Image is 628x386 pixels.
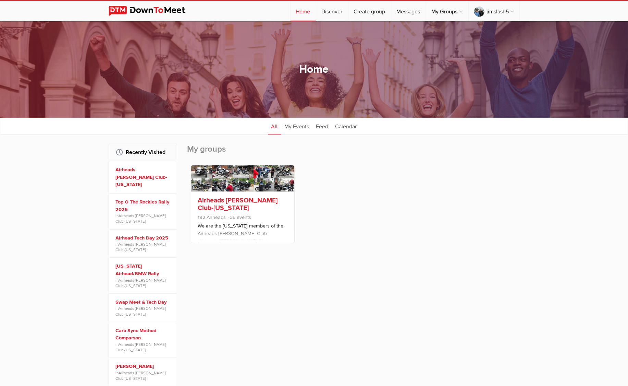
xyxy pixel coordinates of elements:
img: DownToMeet [109,6,196,16]
a: My Events [281,117,313,134]
a: Feed [313,117,332,134]
span: 192 Airheads [198,214,226,220]
span: in [116,278,172,289]
span: 35 events [227,214,251,220]
a: Airheads [PERSON_NAME] Club-[US_STATE] [116,342,166,352]
a: Airheads [PERSON_NAME] Club-[US_STATE] [116,306,166,316]
a: My Groups [426,1,468,21]
span: in [116,306,172,317]
a: [PERSON_NAME] [116,363,172,370]
a: Airheads [PERSON_NAME] Club-[US_STATE] [198,196,278,212]
a: Swap Meet & Tech Day [116,299,172,306]
a: jimslash5 [469,1,519,21]
span: in [116,342,172,353]
span: in [116,242,172,253]
a: All [268,117,281,134]
a: Airheads [PERSON_NAME] Club-[US_STATE] [116,371,166,381]
a: Airheads [PERSON_NAME] Club-[US_STATE] [116,213,166,224]
a: Create group [348,1,391,21]
span: in [116,370,172,381]
a: Messages [391,1,426,21]
span: in [116,213,172,224]
h2: Recently Visited [116,144,170,161]
h2: My groups [187,144,520,162]
a: Discover [316,1,348,21]
a: [US_STATE] Airhead/BMW Rally [116,262,172,277]
a: Airheads [PERSON_NAME] Club-[US_STATE] [116,242,166,252]
a: Airheads [PERSON_NAME] Club-[US_STATE] [116,278,166,288]
a: Carb Sync Method Comparson [116,327,172,342]
a: Airhead Tech Day 2025 [116,234,172,242]
a: Top O The Rockies Rally 2025 [116,198,172,213]
a: Home [291,1,316,21]
a: Airheads [PERSON_NAME] Club-[US_STATE] [116,166,172,188]
a: Calendar [332,117,360,134]
p: We are the [US_STATE] members of the Airheads [PERSON_NAME] Club (Airheads [PERSON_NAME] Club - C... [198,222,287,257]
h1: Home [299,62,329,77]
